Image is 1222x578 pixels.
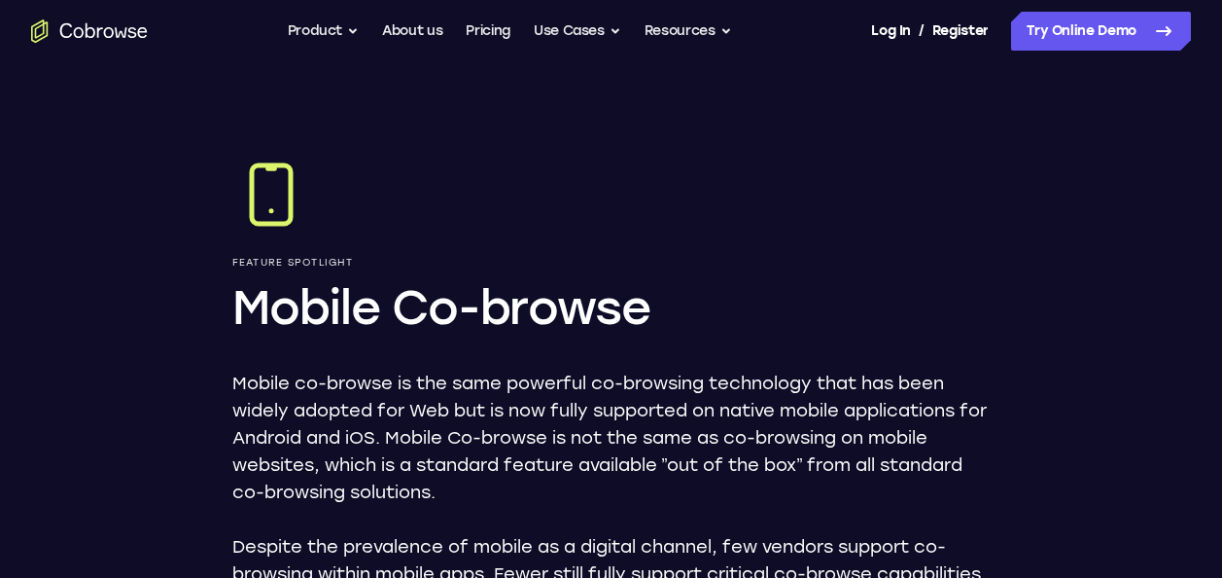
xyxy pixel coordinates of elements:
img: Mobile Co-browse [232,156,310,234]
a: Register [932,12,989,51]
a: Go to the home page [31,19,148,43]
a: Log In [871,12,910,51]
span: / [919,19,925,43]
h1: Mobile Co-browse [232,276,991,339]
a: About us [382,12,442,51]
p: Mobile co-browse is the same powerful co-browsing technology that has been widely adopted for Web... [232,370,991,506]
button: Resources [645,12,732,51]
button: Product [288,12,360,51]
a: Pricing [466,12,510,51]
button: Use Cases [534,12,621,51]
p: Feature Spotlight [232,257,991,269]
a: Try Online Demo [1011,12,1191,51]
